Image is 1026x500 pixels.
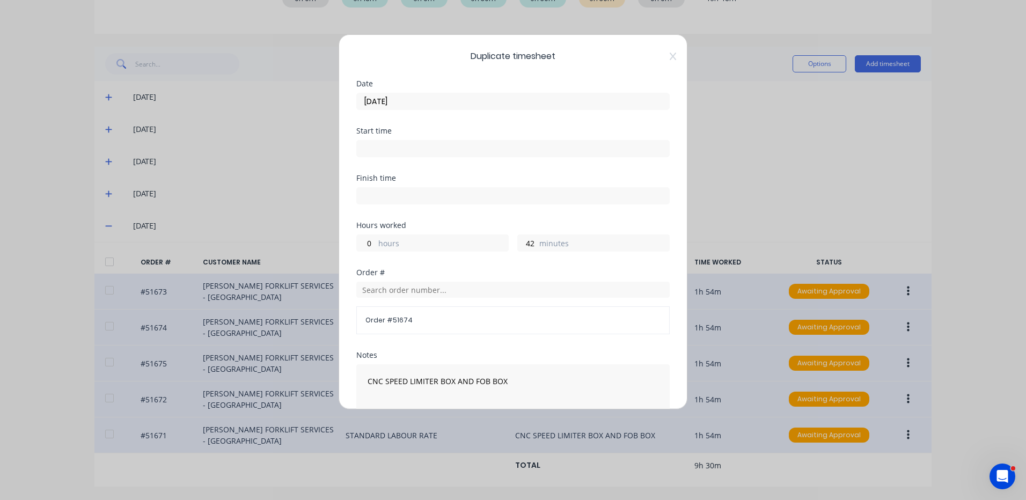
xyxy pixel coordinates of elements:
span: Duplicate timesheet [356,50,670,63]
div: Notes [356,351,670,359]
span: Order # 51674 [365,315,661,325]
input: Search order number... [356,282,670,298]
input: 0 [357,235,376,251]
textarea: CNC SPEED LIMITER BOX AND FOB BOX [356,364,670,421]
label: minutes [539,238,669,251]
div: Finish time [356,174,670,182]
iframe: Intercom live chat [990,464,1015,489]
div: Hours worked [356,222,670,229]
label: hours [378,238,508,251]
div: Start time [356,127,670,135]
div: Date [356,80,670,87]
div: Order # [356,269,670,276]
input: 0 [518,235,537,251]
